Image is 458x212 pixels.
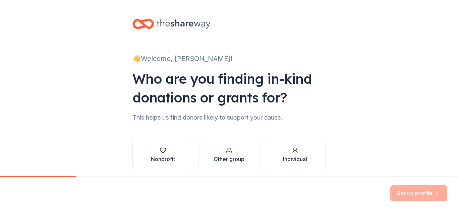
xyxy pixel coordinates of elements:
button: Nonprofit [132,139,193,171]
div: Nonprofit [151,155,175,163]
div: Individual [283,155,307,163]
button: Individual [265,139,326,171]
div: This helps us find donors likely to support your cause. [132,112,326,123]
div: Who are you finding in-kind donations or grants for? [132,69,326,107]
div: 👋 Welcome, [PERSON_NAME]! [132,53,326,64]
button: Other group [198,139,259,171]
div: Other group [214,155,244,163]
